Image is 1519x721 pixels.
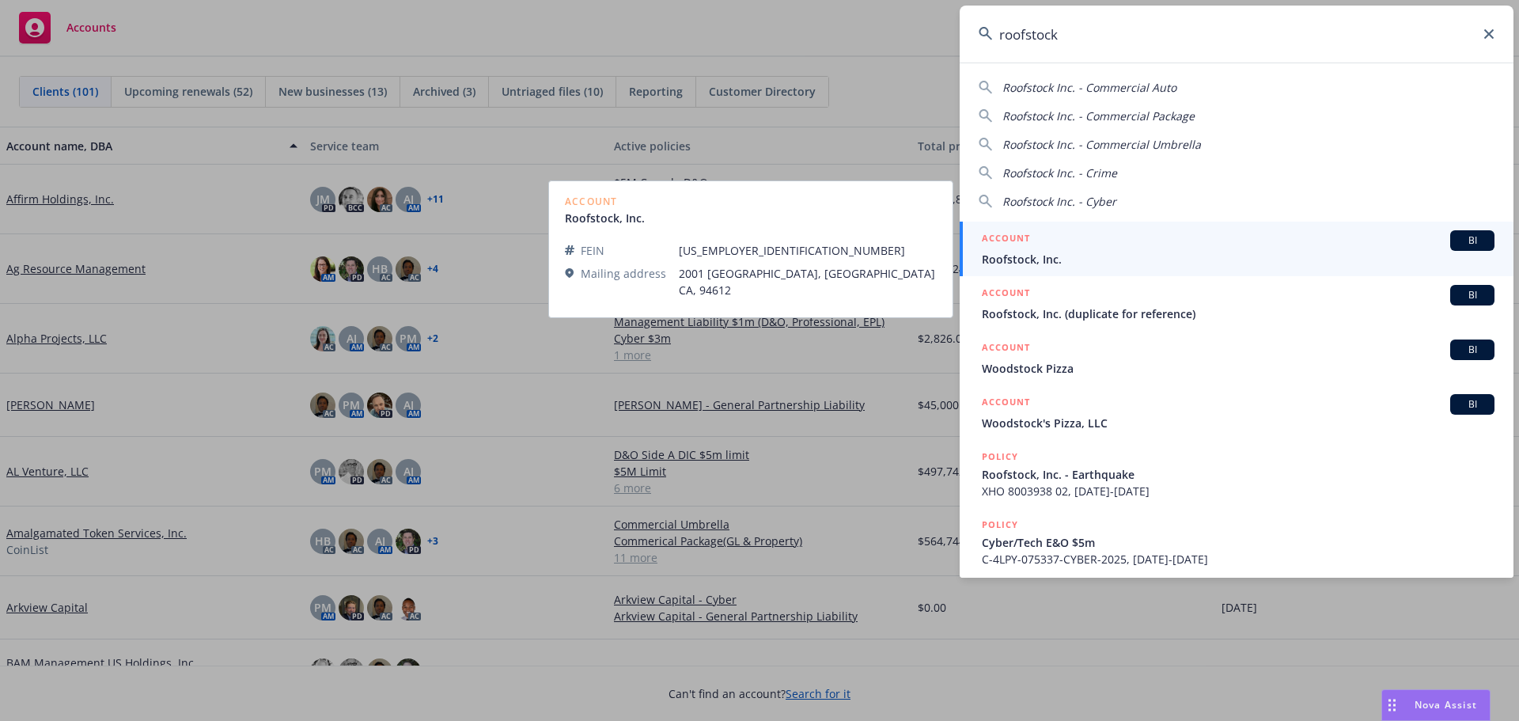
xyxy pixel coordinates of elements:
span: BI [1456,288,1488,302]
span: Woodstock Pizza [982,360,1494,377]
input: Search... [960,6,1513,63]
h5: ACCOUNT [982,285,1030,304]
span: Nova Assist [1415,698,1477,712]
span: Woodstock's Pizza, LLC [982,415,1494,431]
span: Roofstock, Inc. (duplicate for reference) [982,305,1494,322]
a: ACCOUNTBIRoofstock, Inc. (duplicate for reference) [960,276,1513,331]
button: Nova Assist [1381,689,1491,721]
span: XHO 8003938 02, [DATE]-[DATE] [982,483,1494,499]
span: Roofstock Inc. - Crime [1002,165,1117,180]
h5: ACCOUNT [982,230,1030,249]
a: ACCOUNTBIRoofstock, Inc. [960,222,1513,276]
h5: ACCOUNT [982,394,1030,413]
span: Roofstock Inc. - Commercial Auto [1002,80,1176,95]
div: Drag to move [1382,690,1402,720]
span: Roofstock Inc. - Cyber [1002,194,1116,209]
h5: ACCOUNT [982,340,1030,359]
span: Roofstock, Inc. [982,251,1494,268]
span: Roofstock Inc. - Commercial Package [1002,108,1195,123]
span: BI [1456,233,1488,248]
span: BI [1456,397,1488,412]
a: POLICYCyber/Tech E&O $5mC-4LPY-075337-CYBER-2025, [DATE]-[DATE] [960,508,1513,576]
a: ACCOUNTBIWoodstock's Pizza, LLC [960,385,1513,440]
span: Roofstock Inc. - Commercial Umbrella [1002,137,1201,152]
h5: POLICY [982,449,1018,465]
a: POLICYRoofstock, Inc. - EarthquakeXHO 8003938 02, [DATE]-[DATE] [960,440,1513,508]
span: Cyber/Tech E&O $5m [982,534,1494,551]
h5: POLICY [982,517,1018,533]
span: C-4LPY-075337-CYBER-2025, [DATE]-[DATE] [982,551,1494,567]
a: ACCOUNTBIWoodstock Pizza [960,331,1513,385]
span: BI [1456,343,1488,357]
span: Roofstock, Inc. - Earthquake [982,466,1494,483]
